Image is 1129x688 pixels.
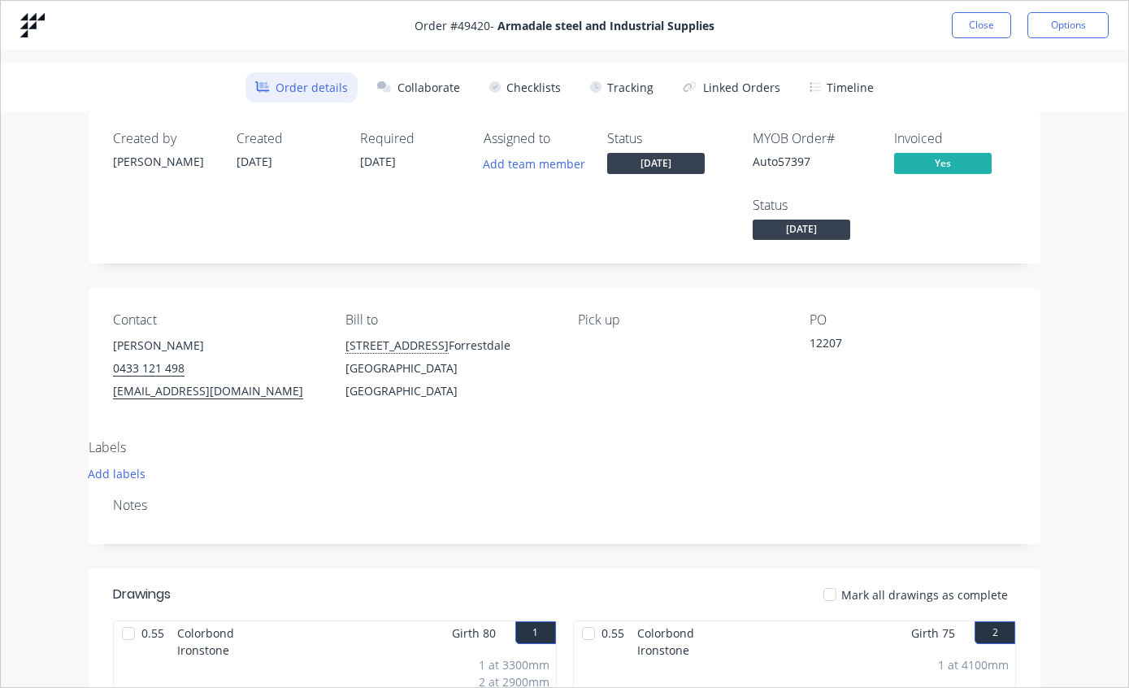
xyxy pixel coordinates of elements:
[810,334,1013,357] div: 12207
[135,621,171,650] span: 0.55
[515,621,556,644] button: 1
[911,621,955,645] span: Girth 75
[673,72,790,102] button: Linked Orders
[753,131,875,146] div: MYOB Order #
[580,72,663,102] button: Tracking
[753,220,850,244] button: [DATE]
[113,334,319,357] div: [PERSON_NAME]
[800,72,884,102] button: Timeline
[345,334,552,403] div: Forrestdale [GEOGRAPHIC_DATA] [GEOGRAPHIC_DATA]
[345,334,552,403] div: [STREET_ADDRESS]Forrestdale [GEOGRAPHIC_DATA] [GEOGRAPHIC_DATA]
[841,586,1008,603] span: Mark all drawings as complete
[479,656,549,673] div: 1 at 3300mm
[753,153,875,170] div: Auto57397
[237,131,334,146] div: Created
[753,198,875,213] div: Status
[631,621,745,650] span: Colorbond Ironstone
[245,72,358,102] button: Order details
[595,621,631,650] span: 0.55
[89,440,471,455] div: Labels
[360,154,396,169] span: [DATE]
[1027,12,1109,38] button: Options
[113,312,319,328] div: Contact
[360,131,458,146] div: Required
[475,153,594,175] button: Add team member
[607,131,705,146] div: Status
[113,498,1016,513] div: Notes
[367,72,470,102] button: Collaborate
[480,72,571,102] button: Checklists
[484,153,594,175] button: Add team member
[938,656,1009,673] div: 1 at 4100mm
[753,220,850,240] span: [DATE]
[975,621,1015,644] button: 2
[894,131,1016,146] div: Invoiced
[484,131,581,146] div: Assigned to
[415,17,714,34] span: Order # 49420 -
[237,154,272,169] span: [DATE]
[894,153,992,173] span: Yes
[80,463,154,485] button: Add labels
[607,153,705,173] span: [DATE]
[113,153,211,170] div: [PERSON_NAME]
[113,585,171,604] div: Drawings
[113,131,211,146] div: Created by
[607,153,705,177] button: [DATE]
[810,312,1016,328] div: PO
[20,13,45,37] img: Factory
[171,621,284,650] span: Colorbond Ironstone
[345,312,552,328] div: Bill to
[113,334,319,403] div: [PERSON_NAME]0433 121 498[EMAIL_ADDRESS][DOMAIN_NAME]
[578,312,784,328] div: Pick up
[952,12,1011,38] button: Close
[497,18,714,33] strong: Armadale steel and Industrial Supplies
[452,621,496,645] span: Girth 80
